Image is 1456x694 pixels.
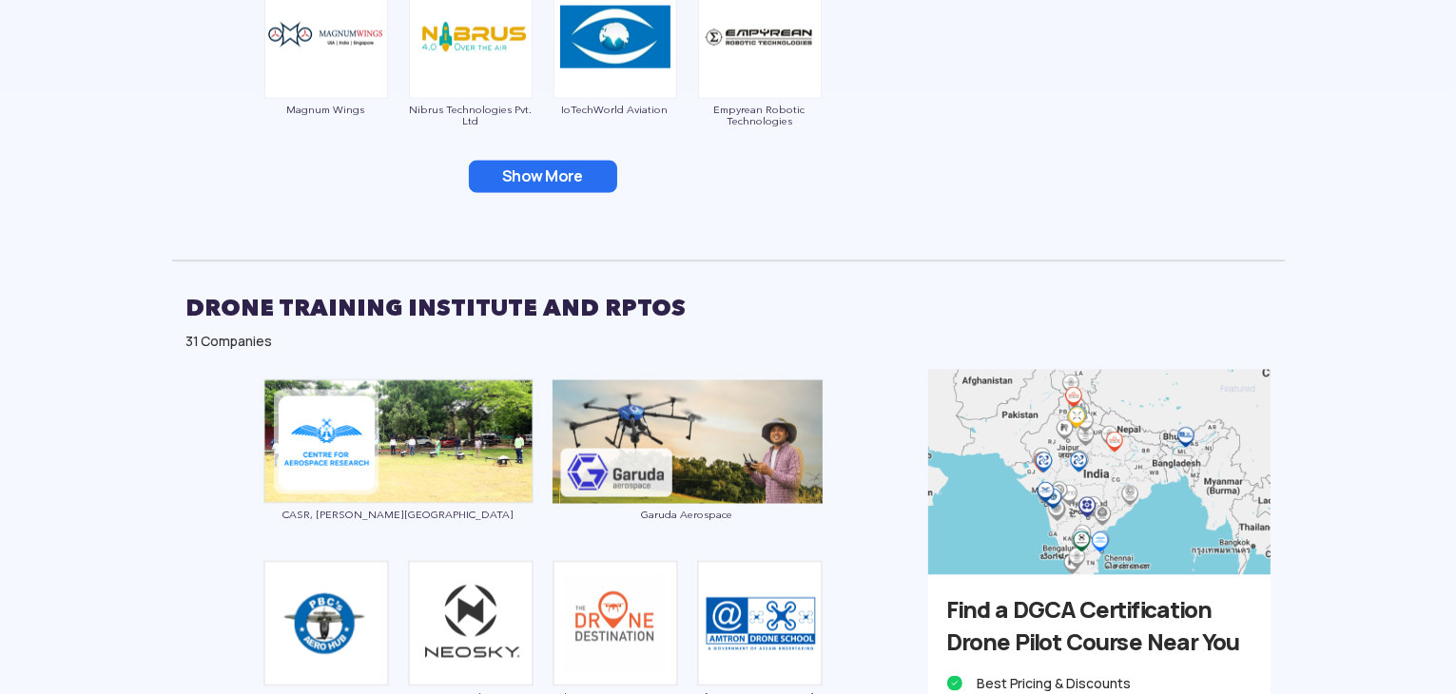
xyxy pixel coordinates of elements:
[408,104,534,126] span: Nibrus Technologies Pvt. Ltd
[263,433,534,521] a: CASR, [PERSON_NAME][GEOGRAPHIC_DATA]
[553,104,678,115] span: IoTechWorld Aviation
[263,561,389,686] img: ic_pbc.png
[408,561,534,686] img: img_neosky.png
[697,28,823,126] a: Empyrean Robotic Technologies
[697,104,823,126] span: Empyrean Robotic Technologies
[408,28,534,126] a: Nibrus Technologies Pvt. Ltd
[553,380,823,504] img: ic_garudarpto_eco.png
[553,509,823,520] span: Garuda Aerospace
[263,104,389,115] span: Magnum Wings
[469,161,617,193] button: Show More
[263,379,534,504] img: ic_annauniversity_block.png
[928,370,1271,575] img: bg_advert_training_sidebar.png
[186,332,1271,351] div: 31 Companies
[947,594,1252,659] h3: Find a DGCA Certification Drone Pilot Course Near You
[263,28,389,115] a: Magnum Wings
[553,561,678,686] img: ic_dronedestination.png
[553,433,823,520] a: Garuda Aerospace
[186,284,1271,332] h2: DRONE TRAINING INSTITUTE AND RPTOS
[263,509,534,520] span: CASR, [PERSON_NAME][GEOGRAPHIC_DATA]
[697,561,823,686] img: ic_amtron.png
